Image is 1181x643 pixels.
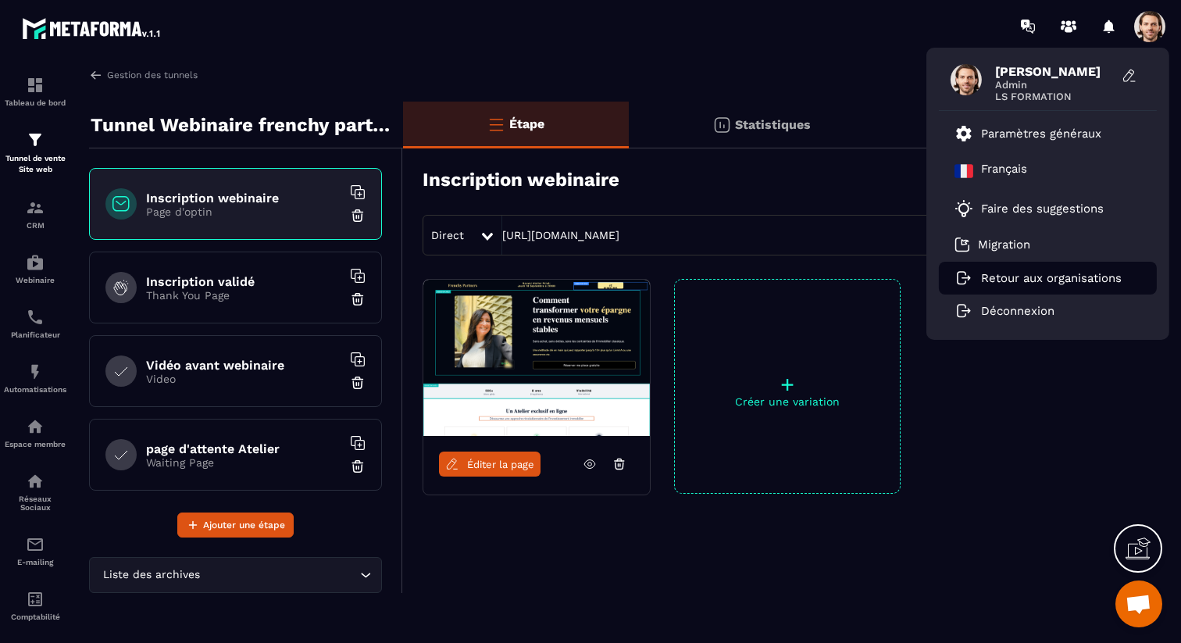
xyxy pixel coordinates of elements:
[26,308,45,327] img: scheduler
[487,115,505,134] img: bars-o.4a397970.svg
[4,330,66,339] p: Planificateur
[203,517,285,533] span: Ajouter une étape
[1115,580,1162,627] div: Ouvrir le chat
[146,289,341,302] p: Thank You Page
[712,116,731,134] img: stats.20deebd0.svg
[4,351,66,405] a: automationsautomationsAutomatisations
[735,117,811,132] p: Statistiques
[146,441,341,456] h6: page d'attente Atelier
[26,472,45,491] img: social-network
[89,68,198,82] a: Gestion des tunnels
[26,363,45,381] img: automations
[89,557,382,593] div: Search for option
[981,304,1054,318] p: Déconnexion
[91,109,391,141] p: Tunnel Webinaire frenchy partners
[4,276,66,284] p: Webinaire
[26,590,45,609] img: accountant
[26,76,45,95] img: formation
[26,253,45,272] img: automations
[675,373,900,395] p: +
[954,199,1122,218] a: Faire des suggestions
[203,566,356,584] input: Search for option
[995,64,1112,79] span: [PERSON_NAME]
[4,187,66,241] a: formationformationCRM
[4,578,66,633] a: accountantaccountantComptabilité
[4,558,66,566] p: E-mailing
[423,280,650,436] img: image
[26,417,45,436] img: automations
[502,229,619,241] a: [URL][DOMAIN_NAME]
[4,296,66,351] a: schedulerschedulerPlanificateur
[146,205,341,218] p: Page d'optin
[981,271,1122,285] p: Retour aux organisations
[89,68,103,82] img: arrow
[4,64,66,119] a: formationformationTableau de bord
[99,566,203,584] span: Liste des archives
[431,229,464,241] span: Direct
[995,79,1112,91] span: Admin
[4,385,66,394] p: Automatisations
[509,116,544,131] p: Étape
[981,202,1104,216] p: Faire des suggestions
[350,375,366,391] img: trash
[4,153,66,175] p: Tunnel de vente Site web
[995,91,1112,102] span: LS FORMATION
[4,221,66,230] p: CRM
[146,358,341,373] h6: Vidéo avant webinaire
[22,14,162,42] img: logo
[439,452,541,477] a: Éditer la page
[954,237,1030,252] a: Migration
[26,535,45,554] img: email
[146,456,341,469] p: Waiting Page
[4,523,66,578] a: emailemailE-mailing
[177,513,294,538] button: Ajouter une étape
[146,191,341,205] h6: Inscription webinaire
[4,440,66,448] p: Espace membre
[4,119,66,187] a: formationformationTunnel de vente Site web
[350,459,366,474] img: trash
[954,271,1122,285] a: Retour aux organisations
[4,460,66,523] a: social-networksocial-networkRéseaux Sociaux
[981,127,1101,141] p: Paramètres généraux
[26,130,45,149] img: formation
[146,274,341,289] h6: Inscription validé
[4,613,66,621] p: Comptabilité
[954,124,1101,143] a: Paramètres généraux
[350,208,366,223] img: trash
[4,241,66,296] a: automationsautomationsWebinaire
[350,291,366,307] img: trash
[146,373,341,385] p: Video
[675,395,900,408] p: Créer une variation
[423,169,619,191] h3: Inscription webinaire
[4,495,66,512] p: Réseaux Sociaux
[4,98,66,107] p: Tableau de bord
[26,198,45,217] img: formation
[981,162,1027,180] p: Français
[978,238,1030,252] p: Migration
[467,459,534,470] span: Éditer la page
[4,405,66,460] a: automationsautomationsEspace membre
